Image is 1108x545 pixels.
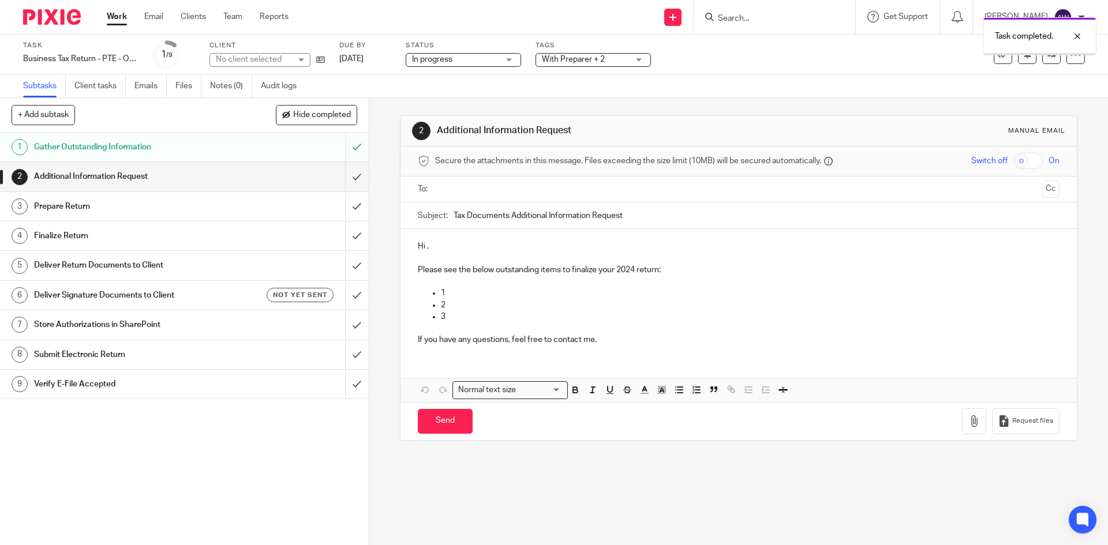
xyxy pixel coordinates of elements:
[418,210,448,221] label: Subject:
[412,122,431,140] div: 2
[276,105,357,125] button: Hide completed
[12,139,28,155] div: 1
[12,347,28,363] div: 8
[12,105,75,125] button: + Add subtask
[339,55,364,63] span: [DATE]
[34,198,234,215] h1: Prepare Return
[542,55,605,63] span: With Preparer + 2
[12,169,28,185] div: 2
[441,287,1059,299] p: 1
[519,384,561,396] input: Search for option
[12,258,28,274] div: 5
[1012,416,1053,426] span: Request files
[144,11,163,22] a: Email
[971,155,1008,167] span: Switch off
[107,11,127,22] a: Work
[1042,181,1060,198] button: Cc
[161,48,173,61] div: 1
[34,375,234,393] h1: Verify E-File Accepted
[175,75,201,97] a: Files
[412,55,452,63] span: In progress
[260,11,289,22] a: Reports
[34,168,234,185] h1: Additional Information Request
[181,11,206,22] a: Clients
[34,287,234,304] h1: Deliver Signature Documents to Client
[418,240,1059,252] p: Hi ,
[418,409,473,434] input: Send
[1049,155,1060,167] span: On
[1054,8,1072,27] img: svg%3E
[34,227,234,245] h1: Finalize Return
[34,257,234,274] h1: Deliver Return Documents to Client
[166,52,173,58] small: /9
[12,376,28,392] div: 9
[293,111,351,120] span: Hide completed
[12,198,28,215] div: 3
[223,11,242,22] a: Team
[12,228,28,244] div: 4
[1008,126,1065,136] div: Manual email
[992,408,1059,434] button: Request files
[406,41,521,50] label: Status
[418,183,431,195] label: To:
[134,75,167,97] a: Emails
[23,75,66,97] a: Subtasks
[441,311,1059,322] p: 3
[34,138,234,156] h1: Gather Outstanding Information
[441,299,1059,311] p: 2
[12,287,28,303] div: 6
[418,264,1059,276] p: Please see the below outstanding items to finalize your 2024 return:
[209,41,325,50] label: Client
[12,317,28,333] div: 7
[34,346,234,363] h1: Submit Electronic Return
[23,9,81,25] img: Pixie
[23,53,138,65] div: Business Tax Return - PTE - On Extension
[273,290,327,300] span: Not yet sent
[23,41,138,50] label: Task
[995,31,1053,42] p: Task completed.
[437,125,763,137] h1: Additional Information Request
[261,75,305,97] a: Audit logs
[216,54,291,65] div: No client selected
[455,384,518,396] span: Normal text size
[34,316,234,333] h1: Store Authorizations in SharePoint
[74,75,126,97] a: Client tasks
[210,75,252,97] a: Notes (0)
[435,155,821,167] span: Secure the attachments in this message. Files exceeding the size limit (10MB) will be secured aut...
[452,381,568,399] div: Search for option
[418,334,1059,345] p: If you have any questions, feel free to contact me.
[536,41,651,50] label: Tags
[339,41,391,50] label: Due by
